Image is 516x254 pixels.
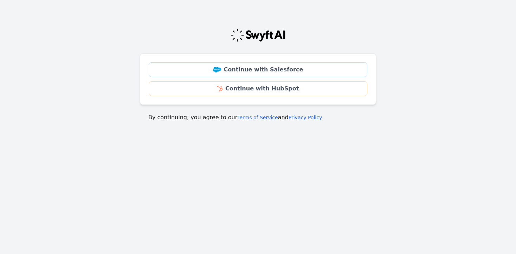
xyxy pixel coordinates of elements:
a: Terms of Service [237,115,278,120]
p: By continuing, you agree to our and . [148,113,368,122]
img: HubSpot [217,86,222,91]
a: Continue with Salesforce [149,62,367,77]
a: Privacy Policy [289,115,322,120]
a: Continue with HubSpot [149,81,367,96]
img: Swyft Logo [230,28,286,42]
img: Salesforce [213,67,221,72]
